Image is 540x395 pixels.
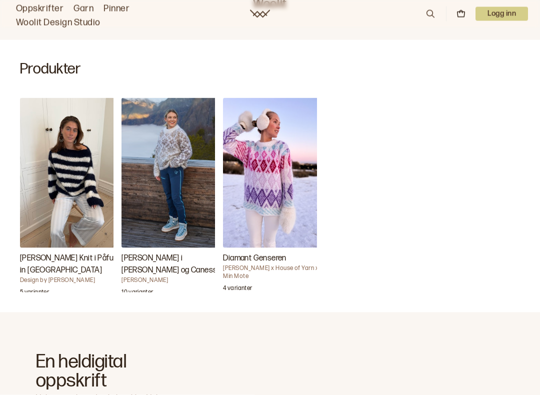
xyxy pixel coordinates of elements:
h3: [PERSON_NAME] Knit i Påfugl in [GEOGRAPHIC_DATA] [20,252,120,276]
h4: Design by [PERSON_NAME] [20,276,120,284]
a: Diamant Genseren [223,98,316,293]
p: 4 varianter [223,284,252,294]
a: Carly Genser i Myk Påfugl og Caness [121,98,215,293]
a: Anna Olympia Knit i Påfugl in Paris [20,98,113,293]
h4: [PERSON_NAME] x House of Yarn x Min Mote [223,264,323,280]
p: 5 varianter [20,288,49,298]
p: 10 varianter [121,288,153,298]
a: Woolit [250,10,270,18]
h3: Diamant Genseren [223,252,323,264]
button: User dropdown [475,7,528,21]
p: Logg inn [475,7,528,21]
a: Woolit Design Studio [16,16,100,30]
a: Garn [73,2,93,16]
h2: En heldigital oppskrift [36,352,168,390]
h4: [PERSON_NAME] [121,276,221,284]
a: Pinner [103,2,129,16]
h3: [PERSON_NAME] i [PERSON_NAME] og Caness [121,252,221,276]
img: Hrönn JónsdóttirCarly Genser i Myk Påfugl og Caness [121,98,221,248]
img: Design by SiAnna Olympia Knit i Påfugl in Paris [20,98,120,248]
a: Oppskrifter [16,2,63,16]
img: Ingrid Raadim x House of Yarn x Min MoteDiamant Genseren [223,98,323,248]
